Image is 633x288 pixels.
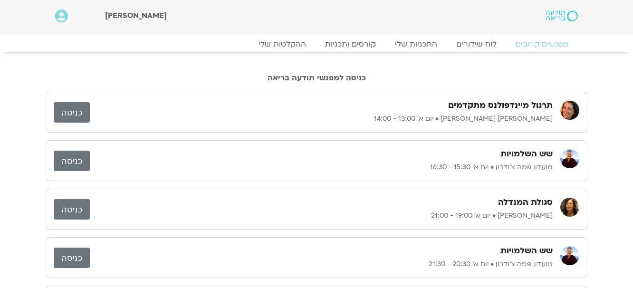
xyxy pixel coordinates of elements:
[54,151,90,171] a: כניסה
[448,100,553,111] h3: תרגול מיינדפולנס מתקדמים
[90,210,553,221] p: [PERSON_NAME] • יום א׳ 19:00 - 21:00
[506,39,578,49] a: מפגשים קרובים
[498,197,553,208] h3: סגולת המנדלה
[560,198,579,217] img: רונית הולנדר
[55,39,578,49] nav: Menu
[316,39,385,49] a: קורסים ותכניות
[500,245,553,257] h3: שש השלמויות
[560,101,579,120] img: סיגל בירן אבוחצירה
[560,246,579,265] img: מועדון פמה צ'ודרון
[54,102,90,123] a: כניסה
[385,39,447,49] a: התכניות שלי
[90,113,553,125] p: [PERSON_NAME] [PERSON_NAME] • יום א׳ 13:00 - 14:00
[54,199,90,220] a: כניסה
[90,259,553,270] p: מועדון פמה צ'ודרון • יום א׳ 20:30 - 21:30
[560,149,579,168] img: מועדון פמה צ'ודרון
[90,162,553,173] p: מועדון פמה צ'ודרון • יום א׳ 15:30 - 16:30
[105,10,167,21] span: [PERSON_NAME]
[500,148,553,160] h3: שש השלמויות
[46,74,587,82] h2: כניסה למפגשי תודעה בריאה
[447,39,506,49] a: לוח שידורים
[54,248,90,268] a: כניסה
[249,39,316,49] a: ההקלטות שלי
